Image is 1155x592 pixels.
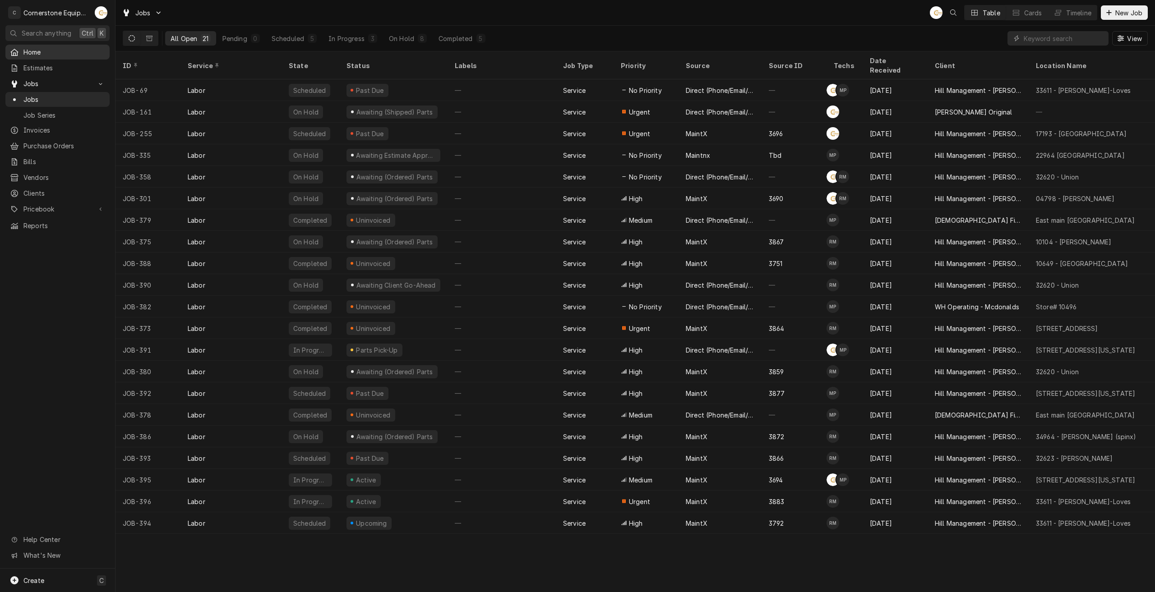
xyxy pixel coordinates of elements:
span: Job Series [23,110,105,120]
a: Estimates [5,60,110,75]
div: Completed [292,324,328,333]
div: Direct (Phone/Email/etc.) [686,86,754,95]
span: Estimates [23,63,105,73]
span: High [629,389,643,398]
div: 3 [370,34,375,43]
div: Date Received [870,56,919,75]
span: Bills [23,157,105,166]
div: Service [563,107,586,117]
div: — [762,79,827,101]
span: High [629,280,643,290]
div: [DATE] [863,317,928,339]
div: Completed [292,302,328,312]
div: Service [563,172,586,182]
div: [DATE] [863,144,928,166]
div: JOB-379 [115,209,180,231]
div: [STREET_ADDRESS] [1036,324,1098,333]
div: [DEMOGRAPHIC_DATA] Fil A [935,216,1021,225]
span: New Job [1113,8,1144,18]
div: 3859 [769,367,784,376]
div: JOB-382 [115,296,180,317]
div: 3751 [769,259,783,268]
div: Roberto Martinez's Avatar [827,322,839,335]
div: 21 [203,34,208,43]
div: [DATE] [863,404,928,426]
div: 5 [478,34,484,43]
div: Service [563,259,586,268]
div: Status [346,61,439,70]
div: RM [827,235,839,248]
div: AB [827,192,839,205]
div: JOB-375 [115,231,180,252]
div: Past Due [355,389,385,398]
div: Roberto Martinez's Avatar [836,192,849,205]
div: Past Due [355,86,385,95]
div: — [448,404,556,426]
div: MaintX [686,324,707,333]
div: [DATE] [863,296,928,317]
div: Labor [188,280,205,290]
div: Parts Pick-Up [355,345,399,355]
div: 0 [253,34,258,43]
div: [STREET_ADDRESS][US_STATE] [1036,389,1135,398]
div: In Progress [328,34,365,43]
div: Source ID [769,61,818,70]
div: On Hold [292,107,319,117]
div: [DATE] [863,361,928,382]
span: Help Center [23,535,104,544]
div: Labor [188,259,205,268]
div: — [762,274,827,296]
div: [DATE] [863,101,928,123]
div: — [448,317,556,339]
div: On Hold [292,280,319,290]
div: JOB-378 [115,404,180,426]
div: Tbd [769,151,781,160]
div: Direct (Phone/Email/etc.) [686,280,754,290]
div: Matthew Pennington's Avatar [827,149,839,161]
div: Labor [188,107,205,117]
div: JOB-390 [115,274,180,296]
div: 32620 - Union [1036,280,1079,290]
div: Awaiting (Ordered) Parts [355,237,434,247]
div: Andrew Buigues's Avatar [95,6,107,19]
span: High [629,194,643,203]
div: Source [686,61,753,70]
div: — [448,144,556,166]
div: WH Operating - Mcdonalds [935,302,1019,312]
a: Bills [5,154,110,169]
span: Reports [23,221,105,230]
input: Keyword search [1024,31,1104,46]
span: C [99,576,104,585]
span: No Priority [629,86,662,95]
div: — [448,79,556,101]
div: Andrew Buigues's Avatar [827,127,839,140]
div: 3690 [769,194,784,203]
span: High [629,237,643,247]
div: JOB-161 [115,101,180,123]
span: View [1125,34,1144,43]
div: Hill Management - [PERSON_NAME] [935,259,1021,268]
div: [DATE] [863,123,928,144]
div: MP [836,344,849,356]
div: Roberto Martinez's Avatar [827,257,839,270]
div: AB [930,6,942,19]
div: JOB-380 [115,361,180,382]
div: — [448,123,556,144]
div: 3877 [769,389,785,398]
span: Create [23,577,44,584]
div: 3696 [769,129,783,138]
span: High [629,345,643,355]
div: MP [827,387,839,399]
div: — [448,209,556,231]
div: — [762,296,827,317]
div: MP [827,408,839,421]
div: [DATE] [863,339,928,361]
span: Urgent [629,107,650,117]
span: Medium [629,216,652,225]
div: Andrew Buigues's Avatar [827,106,839,118]
div: MP [827,149,839,161]
div: Hill Management - [PERSON_NAME] [935,280,1021,290]
div: RM [827,279,839,291]
div: AB [827,127,839,140]
div: East main [GEOGRAPHIC_DATA] [1036,216,1135,225]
